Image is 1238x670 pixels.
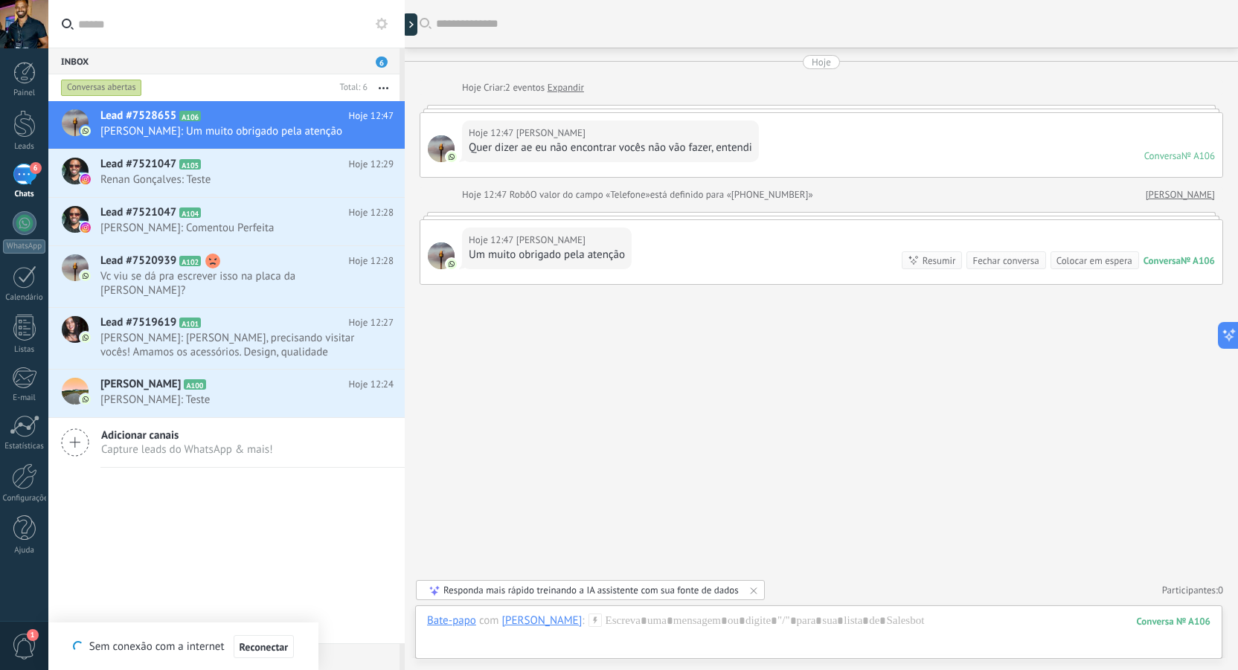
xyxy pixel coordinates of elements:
span: Lead #7528655 [100,109,176,123]
button: Reconectar [234,635,295,659]
img: com.amocrm.amocrmwa.svg [80,394,91,405]
div: Conversa [1144,254,1181,267]
span: A101 [179,318,201,328]
div: Hoje 12:47 [469,233,516,248]
div: Conversas abertas [61,79,142,97]
span: 0 [1218,584,1223,596]
div: Resumir [923,254,956,268]
img: com.amocrm.amocrmwa.svg [446,259,457,269]
span: [PERSON_NAME]: Teste [100,393,365,407]
div: Um muito obrigado pela atenção [469,248,625,262]
span: 1 [27,629,39,641]
img: instagram.svg [80,174,91,184]
span: [PERSON_NAME] [100,377,181,392]
span: Hoje 12:28 [349,254,394,268]
div: Inbox [48,48,400,74]
span: A104 [179,207,201,218]
span: Lead #7521047 [100,205,176,220]
a: Lead #7528655 A106 Hoje 12:47 [PERSON_NAME]: Um muito obrigado pela atenção [48,101,405,149]
span: Elmo Assis [516,126,586,141]
div: Fechar conversa [972,254,1039,268]
div: Colocar em espera [1056,254,1132,268]
div: Responda mais rápido treinando a IA assistente com sua fonte de dados [443,584,739,596]
a: [PERSON_NAME] A100 Hoje 12:24 [PERSON_NAME]: Teste [48,370,405,417]
a: Lead #7521047 A105 Hoje 12:29 Renan Gonçalves: Teste [48,149,405,197]
img: com.amocrm.amocrmwa.svg [446,152,457,162]
span: Reconectar [240,642,289,652]
div: WhatsApp [3,239,45,254]
div: Hoje [462,80,484,95]
span: Capture leads do WhatsApp & mais! [101,442,273,457]
span: Adicionar canais [101,428,273,442]
span: Elmo Assis [516,233,586,248]
div: № A106 [1181,254,1215,267]
img: instagram.svg [80,222,91,233]
div: Chats [3,190,46,199]
span: [PERSON_NAME]: Comentou Perfeita [100,221,365,235]
span: Robô [510,188,530,201]
div: Hoje 12:47 [469,126,516,141]
div: № A106 [1181,149,1215,162]
a: Lead #7520939 A102 Hoje 12:28 Vc viu se dá pra escrever isso na placa da [PERSON_NAME]? [48,246,405,307]
div: Sem conexão com a internet [73,634,294,659]
div: 106 [1137,615,1210,628]
a: Lead #7521047 A104 Hoje 12:28 [PERSON_NAME]: Comentou Perfeita [48,198,405,245]
div: Total: 6 [334,80,368,95]
div: Listas [3,345,46,355]
div: Quer dizer ae eu não encontrar vocês não vão fazer, entendi [469,141,752,155]
span: 6 [376,57,388,68]
span: 2 eventos [505,80,545,95]
div: Configurações [3,494,46,503]
span: Lead #7520939 [100,254,176,268]
div: Estatísticas [3,442,46,451]
a: [PERSON_NAME] [1146,187,1215,202]
span: O valor do campo «Telefone» [530,187,650,202]
span: Lead #7521047 [100,157,176,172]
div: Painel [3,88,46,98]
span: A102 [179,256,201,266]
div: Elmo Assis [502,613,583,627]
span: : [582,613,584,628]
img: com.amocrm.amocrmwa.svg [80,271,91,281]
span: Hoje 12:28 [349,205,394,220]
div: E-mail [3,393,46,403]
div: Hoje [812,55,831,69]
div: Hoje 12:47 [462,187,510,202]
span: A105 [179,159,201,170]
img: com.amocrm.amocrmwa.svg [80,126,91,136]
a: Participantes:0 [1162,584,1223,596]
span: Hoje 12:29 [349,157,394,172]
span: Hoje 12:24 [349,377,394,392]
div: Calendário [3,293,46,303]
span: Hoje 12:47 [349,109,394,123]
span: com [479,613,499,628]
div: Ajuda [3,546,46,555]
span: [PERSON_NAME]: [PERSON_NAME], precisando visitar vocês! Amamos os acessórios. Design, qualidade i... [100,331,365,359]
span: Lead #7519619 [100,315,176,330]
span: Elmo Assis [428,242,455,269]
button: Mais [368,74,400,101]
a: Expandir [548,80,584,95]
span: A106 [179,111,201,121]
span: Vc viu se dá pra escrever isso na placa da [PERSON_NAME]? [100,269,365,297]
span: Renan Gonçalves: Teste [100,173,365,187]
a: Lead #7519619 A101 Hoje 12:27 [PERSON_NAME]: [PERSON_NAME], precisando visitar vocês! Amamos os a... [48,308,405,369]
span: Elmo Assis [428,135,455,162]
div: Leads [3,142,46,152]
span: está definido para «[PHONE_NUMBER]» [650,187,813,202]
span: Hoje 12:27 [349,315,394,330]
span: 6 [30,162,42,174]
div: Mostrar [402,13,417,36]
img: com.amocrm.amocrmwa.svg [80,332,91,343]
span: A100 [184,379,205,390]
div: Conversa [1144,149,1181,162]
span: [PERSON_NAME]: Um muito obrigado pela atenção [100,124,365,138]
div: Criar: [462,80,584,95]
